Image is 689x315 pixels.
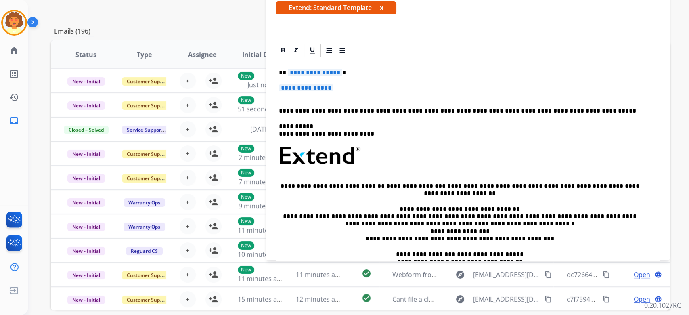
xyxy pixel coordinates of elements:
[180,218,196,234] button: +
[9,46,19,55] mat-icon: home
[122,296,174,304] span: Customer Support
[64,126,109,134] span: Closed – Solved
[473,294,540,304] span: [EMAIL_ADDRESS][DOMAIN_NAME]
[9,69,19,79] mat-icon: list_alt
[238,72,254,80] p: New
[634,294,650,304] span: Open
[186,124,189,134] span: +
[180,73,196,89] button: +
[238,295,285,304] span: 15 minutes ago
[209,173,218,183] mat-icon: person_add
[67,198,105,207] span: New - Initial
[209,100,218,110] mat-icon: person_add
[242,50,278,59] span: Initial Date
[75,50,96,59] span: Status
[238,145,254,153] p: New
[239,177,282,186] span: 7 minutes ago
[186,294,189,304] span: +
[186,100,189,110] span: +
[655,271,662,278] mat-icon: language
[186,197,189,207] span: +
[122,174,174,183] span: Customer Support
[544,296,552,303] mat-icon: content_copy
[122,101,174,110] span: Customer Support
[209,221,218,231] mat-icon: person_add
[238,105,285,113] span: 51 seconds ago
[296,270,343,279] span: 11 minutes ago
[124,198,165,207] span: Warranty Ops
[186,221,189,231] span: +
[67,223,105,231] span: New - Initial
[180,145,196,162] button: +
[9,116,19,126] mat-icon: inbox
[188,50,216,59] span: Assignee
[238,193,254,201] p: New
[239,153,282,162] span: 2 minutes ago
[122,150,174,158] span: Customer Support
[238,274,285,283] span: 11 minutes ago
[122,77,174,86] span: Customer Support
[209,270,218,279] mat-icon: person_add
[455,294,465,304] mat-icon: explore
[603,271,610,278] mat-icon: content_copy
[3,11,25,34] img: avatar
[180,291,196,307] button: +
[186,246,189,255] span: +
[67,77,105,86] span: New - Initial
[247,80,273,89] span: Just now
[655,296,662,303] mat-icon: language
[455,270,465,279] mat-icon: explore
[51,26,94,36] p: Emails (196)
[9,92,19,102] mat-icon: history
[362,269,371,278] mat-icon: check_circle
[67,150,105,158] span: New - Initial
[126,247,163,255] span: Reguard CS
[238,241,254,250] p: New
[238,169,254,177] p: New
[634,270,650,279] span: Open
[544,271,552,278] mat-icon: content_copy
[186,173,189,183] span: +
[67,296,105,304] span: New - Initial
[186,76,189,86] span: +
[473,270,540,279] span: [EMAIL_ADDRESS][DOMAIN_NAME]
[180,242,196,258] button: +
[644,300,681,310] p: 0.20.1027RC
[323,44,335,57] div: Ordered List
[186,270,189,279] span: +
[336,44,348,57] div: Bullet List
[186,149,189,158] span: +
[180,267,196,283] button: +
[603,296,610,303] mat-icon: content_copy
[180,170,196,186] button: +
[180,121,196,137] button: +
[209,76,218,86] mat-icon: person_add
[122,126,168,134] span: Service Support
[238,266,254,274] p: New
[67,101,105,110] span: New - Initial
[296,295,343,304] span: 12 minutes ago
[67,247,105,255] span: New - Initial
[137,50,152,59] span: Type
[392,270,575,279] span: Webform from [EMAIL_ADDRESS][DOMAIN_NAME] on [DATE]
[209,124,218,134] mat-icon: person_add
[306,44,318,57] div: Underline
[276,1,396,14] span: Extend: Standard Template
[290,44,302,57] div: Italic
[209,197,218,207] mat-icon: person_add
[209,246,218,255] mat-icon: person_add
[122,271,174,279] span: Customer Support
[238,96,254,104] p: New
[209,149,218,158] mat-icon: person_add
[250,125,270,134] span: [DATE]
[209,294,218,304] mat-icon: person_add
[277,44,289,57] div: Bold
[380,3,383,13] button: x
[67,174,105,183] span: New - Initial
[239,202,282,210] span: 9 minutes ago
[180,97,196,113] button: +
[362,293,371,303] mat-icon: check_circle
[238,250,285,259] span: 10 minutes ago
[238,217,254,225] p: New
[566,270,689,279] span: dc72664f-8183-48e6-ac3a-5dea479c2cd9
